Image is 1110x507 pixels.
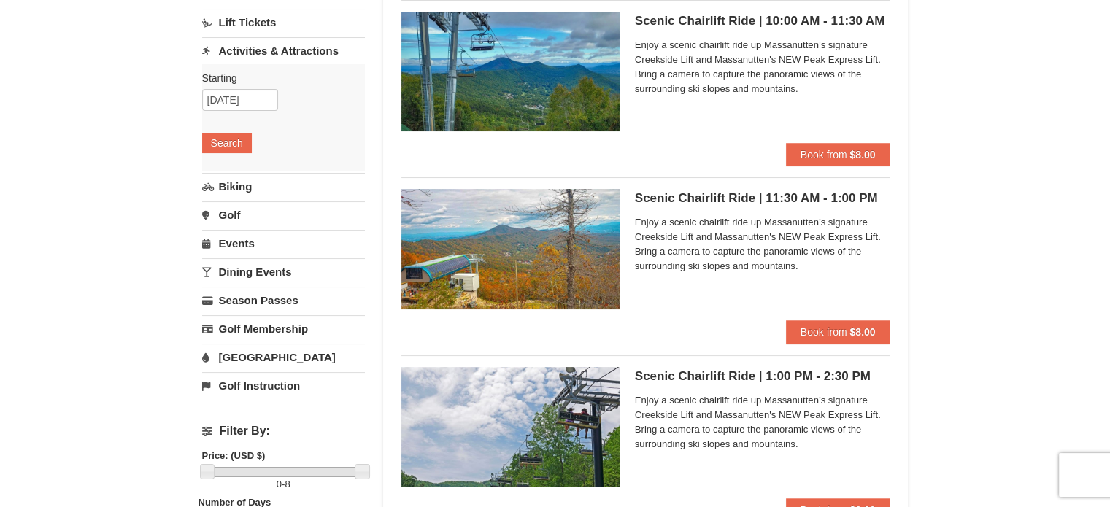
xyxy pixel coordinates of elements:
[202,9,365,36] a: Lift Tickets
[635,191,890,206] h5: Scenic Chairlift Ride | 11:30 AM - 1:00 PM
[801,149,847,160] span: Book from
[401,12,620,131] img: 24896431-1-a2e2611b.jpg
[401,367,620,487] img: 24896431-9-664d1467.jpg
[635,393,890,452] span: Enjoy a scenic chairlift ride up Massanutten’s signature Creekside Lift and Massanutten's NEW Pea...
[202,372,365,399] a: Golf Instruction
[786,320,890,344] button: Book from $8.00
[202,315,365,342] a: Golf Membership
[849,149,875,160] strong: $8.00
[202,258,365,285] a: Dining Events
[202,173,365,200] a: Biking
[202,287,365,314] a: Season Passes
[202,230,365,257] a: Events
[202,477,365,492] label: -
[202,450,266,461] strong: Price: (USD $)
[801,326,847,338] span: Book from
[277,479,282,489] span: 0
[786,143,890,166] button: Book from $8.00
[849,326,875,338] strong: $8.00
[635,369,890,384] h5: Scenic Chairlift Ride | 1:00 PM - 2:30 PM
[202,71,354,85] label: Starting
[202,425,365,438] h4: Filter By:
[635,14,890,28] h5: Scenic Chairlift Ride | 10:00 AM - 11:30 AM
[202,133,252,153] button: Search
[635,215,890,274] span: Enjoy a scenic chairlift ride up Massanutten’s signature Creekside Lift and Massanutten's NEW Pea...
[401,189,620,309] img: 24896431-13-a88f1aaf.jpg
[202,344,365,371] a: [GEOGRAPHIC_DATA]
[202,201,365,228] a: Golf
[285,479,290,489] span: 8
[202,37,365,64] a: Activities & Attractions
[635,38,890,96] span: Enjoy a scenic chairlift ride up Massanutten’s signature Creekside Lift and Massanutten's NEW Pea...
